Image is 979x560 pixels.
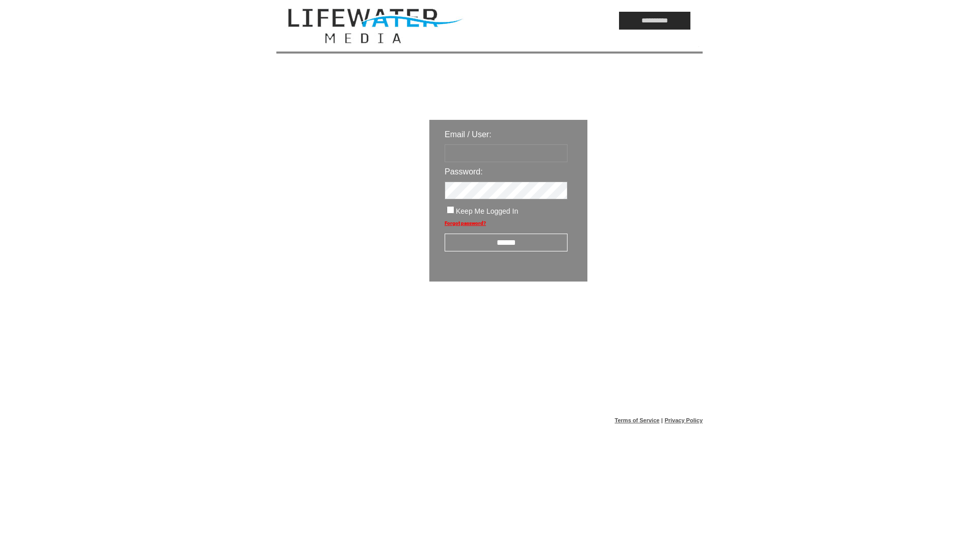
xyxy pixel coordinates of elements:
span: Keep Me Logged In [456,207,518,215]
a: Forgot password? [445,220,486,226]
span: Password: [445,167,483,176]
span: Email / User: [445,130,492,139]
a: Privacy Policy [664,417,703,423]
img: transparent.png [617,307,668,320]
a: Terms of Service [615,417,660,423]
span: | [661,417,663,423]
